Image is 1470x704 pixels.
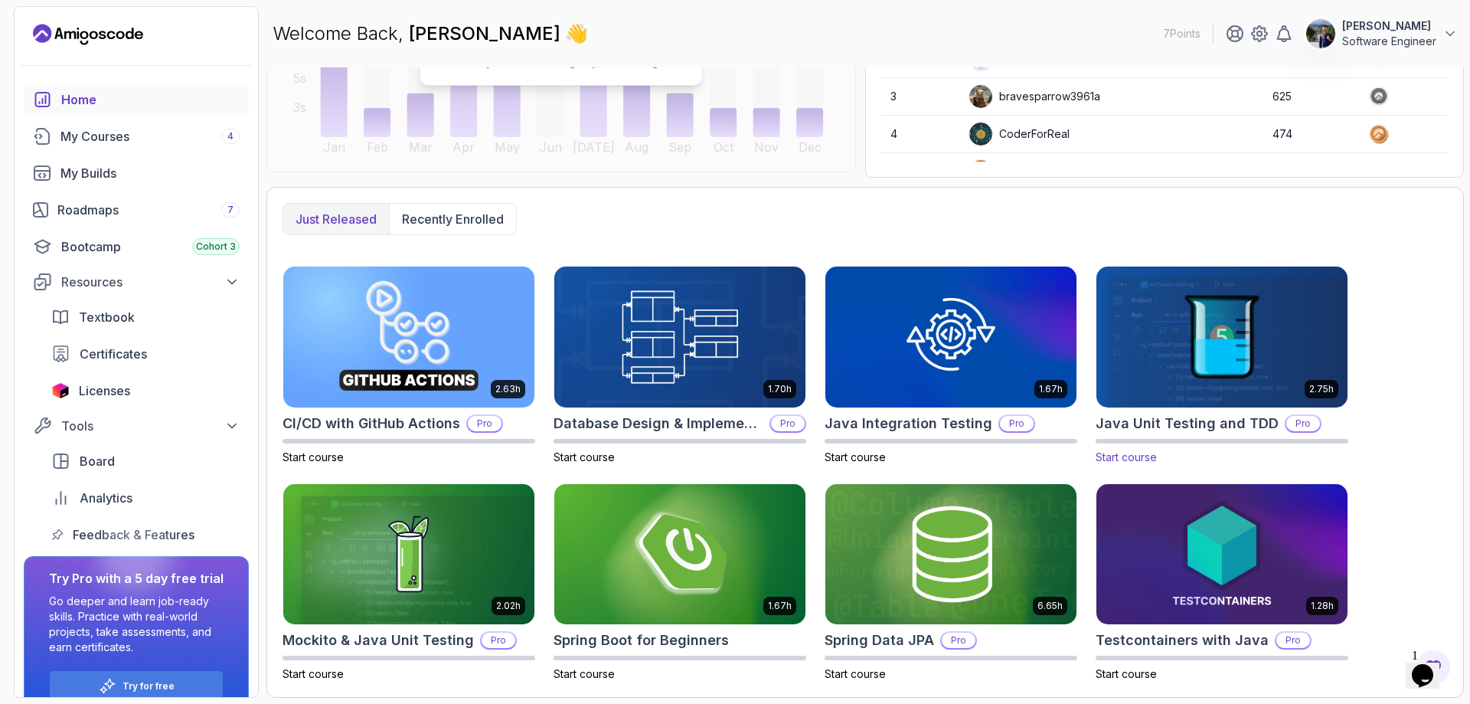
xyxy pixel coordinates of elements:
a: board [42,446,249,476]
span: Board [80,452,115,470]
span: Textbook [79,308,135,326]
div: CoderForReal [969,122,1070,146]
div: Home [61,90,240,109]
span: Cohort 3 [196,241,236,253]
p: 7 Points [1163,26,1200,41]
img: Java Unit Testing and TDD card [1090,263,1354,411]
p: Software Engineer [1342,34,1436,49]
a: Database Design & Implementation card1.70hDatabase Design & ImplementationProStart course [554,266,806,465]
p: Pro [942,633,975,648]
span: Start course [554,450,615,463]
div: Bootcamp [61,237,240,256]
img: Spring Data JPA card [825,484,1076,625]
p: 2.63h [495,383,521,395]
p: Go deeper and learn job-ready skills. Practice with real-world projects, take assessments, and ea... [49,594,224,655]
td: 625 [1263,78,1359,116]
td: 3 [881,78,959,116]
span: Start course [283,667,344,680]
button: Recently enrolled [389,204,516,234]
td: 474 [1263,116,1359,153]
span: 7 [227,204,234,216]
a: Java Unit Testing and TDD card2.75hJava Unit Testing and TDDProStart course [1096,266,1348,465]
h2: Database Design & Implementation [554,413,763,434]
button: Just released [283,204,389,234]
p: 6.65h [1037,600,1063,612]
img: Testcontainers with Java card [1096,484,1347,625]
img: CI/CD with GitHub Actions card [283,267,534,408]
p: Pro [482,633,515,648]
span: [PERSON_NAME] [409,22,565,44]
a: Try for free [122,680,175,693]
p: Pro [468,416,501,431]
td: 384 [1263,153,1359,191]
div: Tools [61,417,240,435]
p: Pro [1286,416,1320,431]
h2: CI/CD with GitHub Actions [283,413,460,434]
h2: Java Integration Testing [825,413,992,434]
a: home [24,84,249,115]
div: Resources [61,273,240,291]
a: textbook [42,302,249,332]
a: analytics [42,483,249,513]
p: Pro [771,416,805,431]
span: Licenses [79,381,130,400]
span: 4 [227,130,234,142]
button: Tools [24,412,249,440]
span: 👋 [564,21,589,46]
span: Analytics [80,489,132,507]
button: Resources [24,268,249,296]
iframe: chat widget [1406,643,1455,689]
a: CI/CD with GitHub Actions card2.63hCI/CD with GitHub ActionsProStart course [283,266,535,465]
img: jetbrains icon [51,383,70,398]
h2: Testcontainers with Java [1096,630,1269,651]
h2: Java Unit Testing and TDD [1096,413,1279,434]
p: 2.75h [1309,383,1334,395]
td: 5 [881,153,959,191]
a: Landing page [33,22,143,47]
span: Start course [283,450,344,463]
h2: Spring Boot for Beginners [554,630,729,651]
a: roadmaps [24,195,249,225]
img: user profile image [969,123,992,146]
div: My Builds [60,164,240,182]
a: Testcontainers with Java card1.28hTestcontainers with JavaProStart course [1096,483,1348,683]
a: Spring Data JPA card6.65hSpring Data JPAProStart course [825,483,1077,683]
img: Mockito & Java Unit Testing card [283,484,534,625]
a: bootcamp [24,231,249,262]
button: Try for free [49,670,224,702]
span: Start course [1096,667,1157,680]
p: Pro [1000,416,1034,431]
p: [PERSON_NAME] [1342,18,1436,34]
a: certificates [42,339,249,369]
img: user profile image [969,160,992,183]
p: 2.02h [496,600,521,612]
p: Recently enrolled [402,210,504,228]
h2: Spring Data JPA [825,630,934,651]
p: Welcome Back, [273,21,588,46]
img: Database Design & Implementation card [554,267,805,408]
div: bravesparrow3961a [969,84,1100,109]
p: 1.67h [768,600,792,612]
button: user profile image[PERSON_NAME]Software Engineer [1305,18,1458,49]
span: Start course [825,450,886,463]
td: 4 [881,116,959,153]
h2: Mockito & Java Unit Testing [283,630,474,651]
img: user profile image [1306,19,1335,48]
a: Java Integration Testing card1.67hJava Integration TestingProStart course [825,266,1077,465]
a: Spring Boot for Beginners card1.67hSpring Boot for BeginnersStart course [554,483,806,683]
p: 1.28h [1311,600,1334,612]
div: Roadmaps [57,201,240,219]
p: Pro [1276,633,1310,648]
a: licenses [42,375,249,406]
img: Spring Boot for Beginners card [554,484,805,625]
span: Start course [554,667,615,680]
div: wildmongoosefb425 [969,159,1103,184]
span: Start course [1096,450,1157,463]
p: 1.70h [768,383,792,395]
span: Feedback & Features [73,526,194,544]
span: Start course [825,667,886,680]
a: Mockito & Java Unit Testing card2.02hMockito & Java Unit TestingProStart course [283,483,535,683]
p: Just released [296,210,377,228]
